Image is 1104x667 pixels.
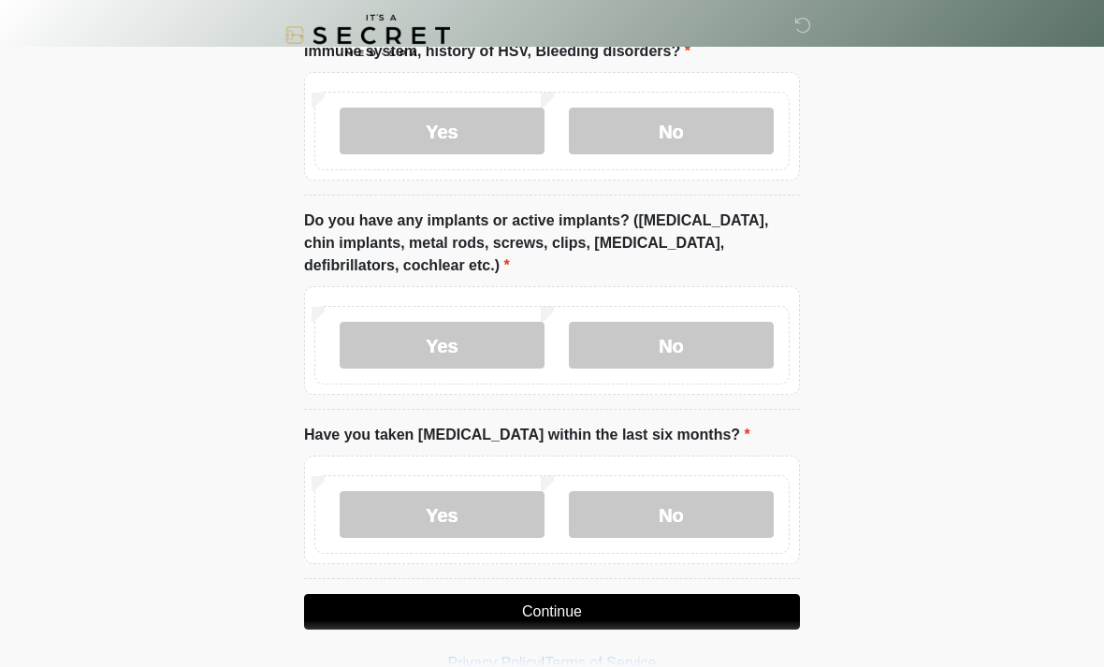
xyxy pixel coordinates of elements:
[304,424,750,446] label: Have you taken [MEDICAL_DATA] within the last six months?
[304,210,800,277] label: Do you have any implants or active implants? ([MEDICAL_DATA], chin implants, metal rods, screws, ...
[304,594,800,630] button: Continue
[340,108,545,154] label: Yes
[340,491,545,538] label: Yes
[569,108,774,154] label: No
[285,14,450,56] img: It's A Secret Med Spa Logo
[569,322,774,369] label: No
[569,491,774,538] label: No
[340,322,545,369] label: Yes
